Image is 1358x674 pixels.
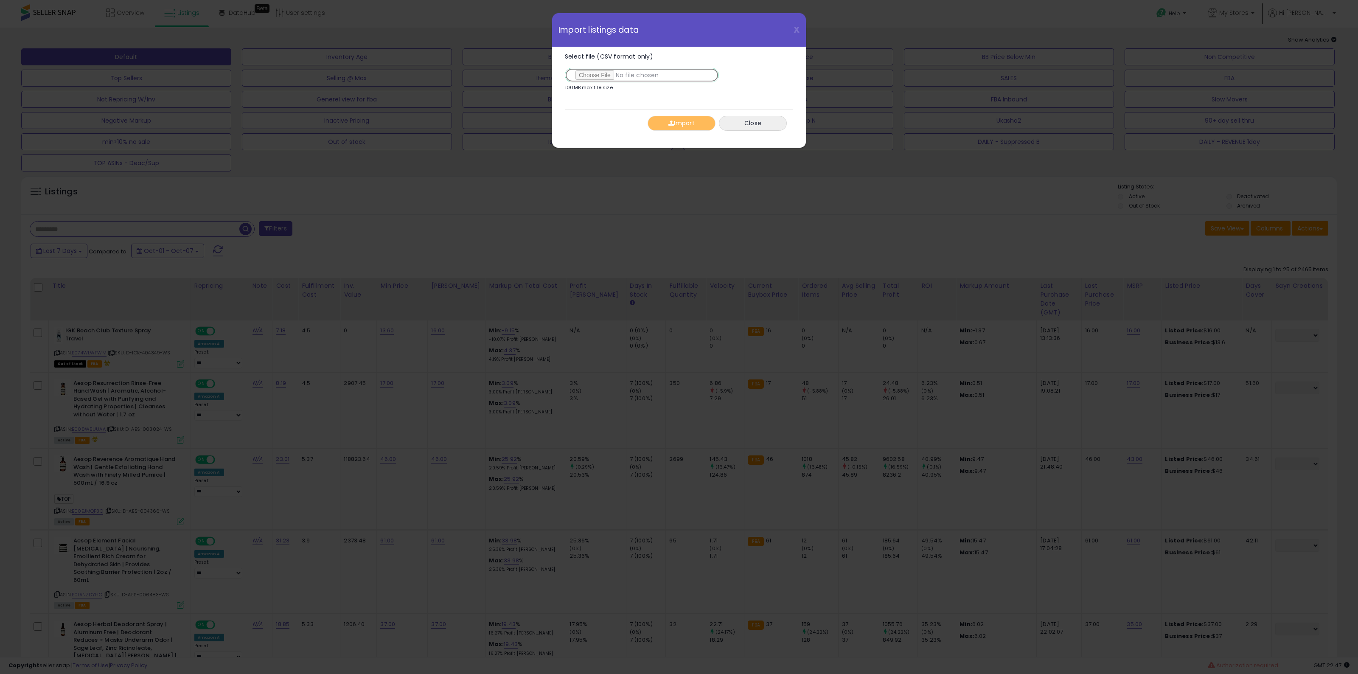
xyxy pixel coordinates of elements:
[719,116,787,131] button: Close
[565,52,653,61] span: Select file (CSV format only)
[558,26,639,34] span: Import listings data
[648,116,715,131] button: Import
[565,85,613,90] p: 100MB max file size
[794,24,800,36] span: X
